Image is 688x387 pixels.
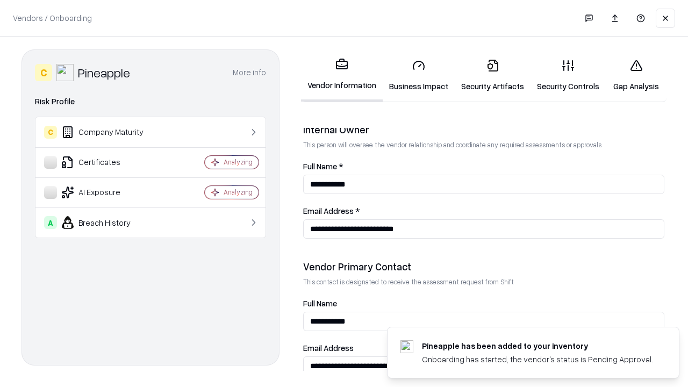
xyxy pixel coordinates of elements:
p: This person will oversee the vendor relationship and coordinate any required assessments or appro... [303,140,664,149]
a: Vendor Information [301,49,383,102]
p: Vendors / Onboarding [13,12,92,24]
label: Full Name [303,299,664,307]
a: Gap Analysis [606,51,666,101]
div: Pineapple has been added to your inventory [422,340,653,352]
a: Business Impact [383,51,455,101]
div: C [35,64,52,81]
img: Pineapple [56,64,74,81]
button: More info [233,63,266,82]
div: Company Maturity [44,126,173,139]
a: Security Controls [531,51,606,101]
div: Vendor Primary Contact [303,260,664,273]
div: A [44,216,57,229]
div: Internal Owner [303,123,664,136]
div: Analyzing [224,188,253,197]
label: Full Name * [303,162,664,170]
div: Onboarding has started, the vendor's status is Pending Approval. [422,354,653,365]
img: pineappleenergy.com [400,340,413,353]
div: Analyzing [224,157,253,167]
p: This contact is designated to receive the assessment request from Shift [303,277,664,286]
div: Certificates [44,156,173,169]
a: Security Artifacts [455,51,531,101]
div: AI Exposure [44,186,173,199]
div: C [44,126,57,139]
div: Breach History [44,216,173,229]
label: Email Address [303,344,664,352]
div: Risk Profile [35,95,266,108]
label: Email Address * [303,207,664,215]
div: Pineapple [78,64,130,81]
